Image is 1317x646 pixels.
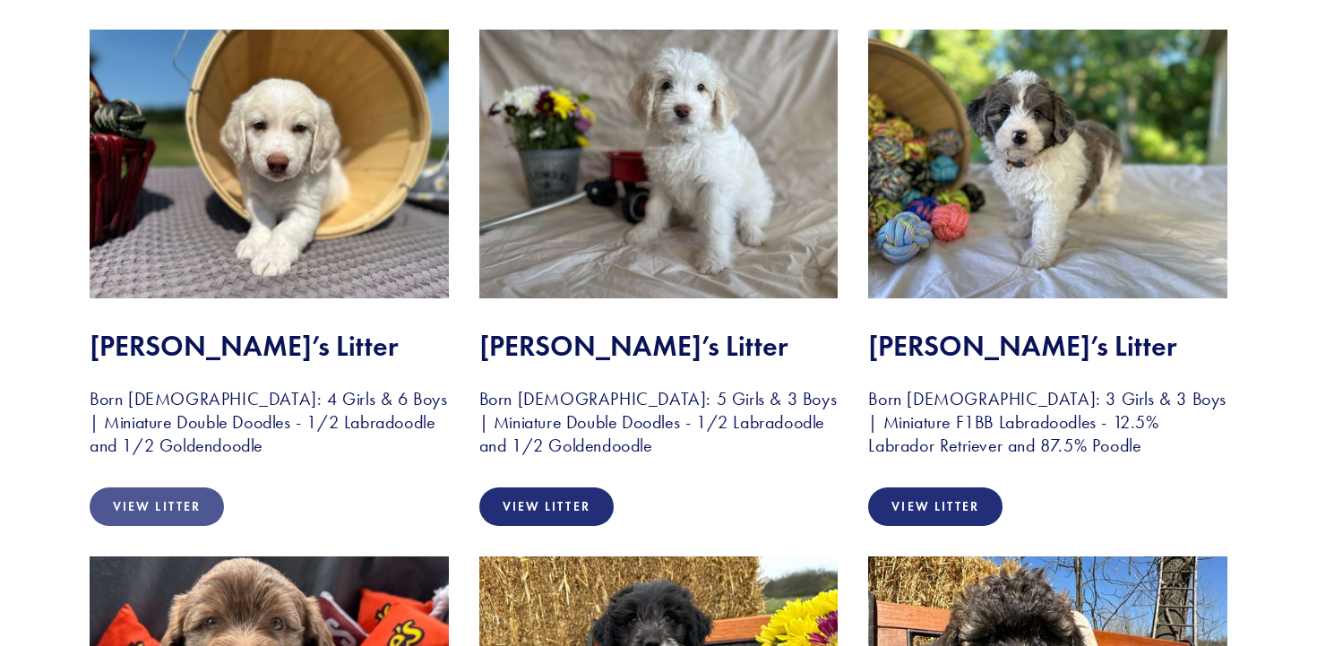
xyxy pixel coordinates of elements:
[868,329,1227,363] h2: [PERSON_NAME]’s Litter
[479,329,839,363] h2: [PERSON_NAME]’s Litter
[90,329,449,363] h2: [PERSON_NAME]’s Litter
[90,487,224,526] a: View Litter
[479,387,839,457] h3: Born [DEMOGRAPHIC_DATA]: 5 Girls & 3 Boys | Miniature Double Doodles - 1/2 Labradoodle and 1/2 Go...
[868,387,1227,457] h3: Born [DEMOGRAPHIC_DATA]: 3 Girls & 3 Boys | Miniature F1BB Labradoodles - 12.5% Labrador Retrieve...
[90,387,449,457] h3: Born [DEMOGRAPHIC_DATA]: 4 Girls & 6 Boys | Miniature Double Doodles - 1/2 Labradoodle and 1/2 Go...
[479,487,614,526] a: View Litter
[868,487,1003,526] a: View Litter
